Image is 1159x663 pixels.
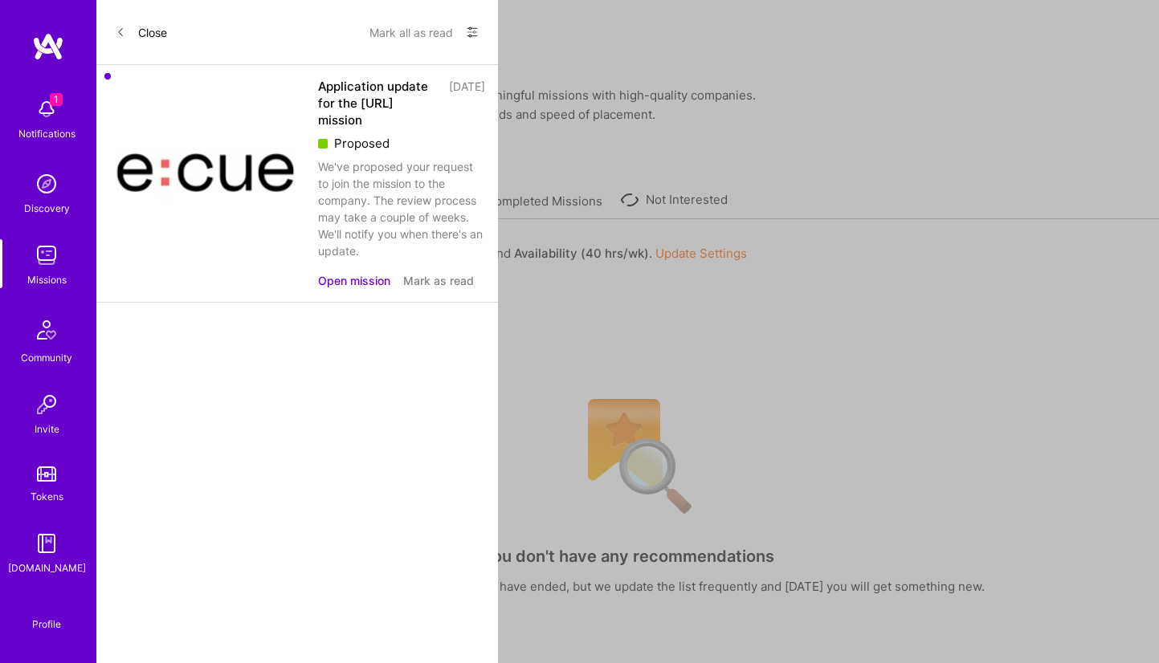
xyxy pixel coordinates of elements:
[31,239,63,271] img: teamwork
[32,616,61,631] div: Profile
[24,200,70,217] div: Discovery
[31,168,63,200] img: discovery
[32,32,64,61] img: logo
[37,466,56,482] img: tokens
[403,272,474,289] button: Mark as read
[318,272,390,289] button: Open mission
[27,271,67,288] div: Missions
[27,599,67,631] a: Profile
[109,78,305,224] img: Company Logo
[318,78,439,128] div: Application update for the [URL] mission
[31,527,63,559] img: guide book
[35,421,59,437] div: Invite
[449,78,485,128] div: [DATE]
[31,388,63,421] img: Invite
[318,158,485,259] div: We've proposed your request to join the mission to the company. The review process may take a cou...
[31,488,63,505] div: Tokens
[369,19,453,45] button: Mark all as read
[21,349,72,366] div: Community
[8,559,86,576] div: [DOMAIN_NAME]
[27,311,66,349] img: Community
[318,135,485,152] div: Proposed
[116,19,167,45] button: Close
